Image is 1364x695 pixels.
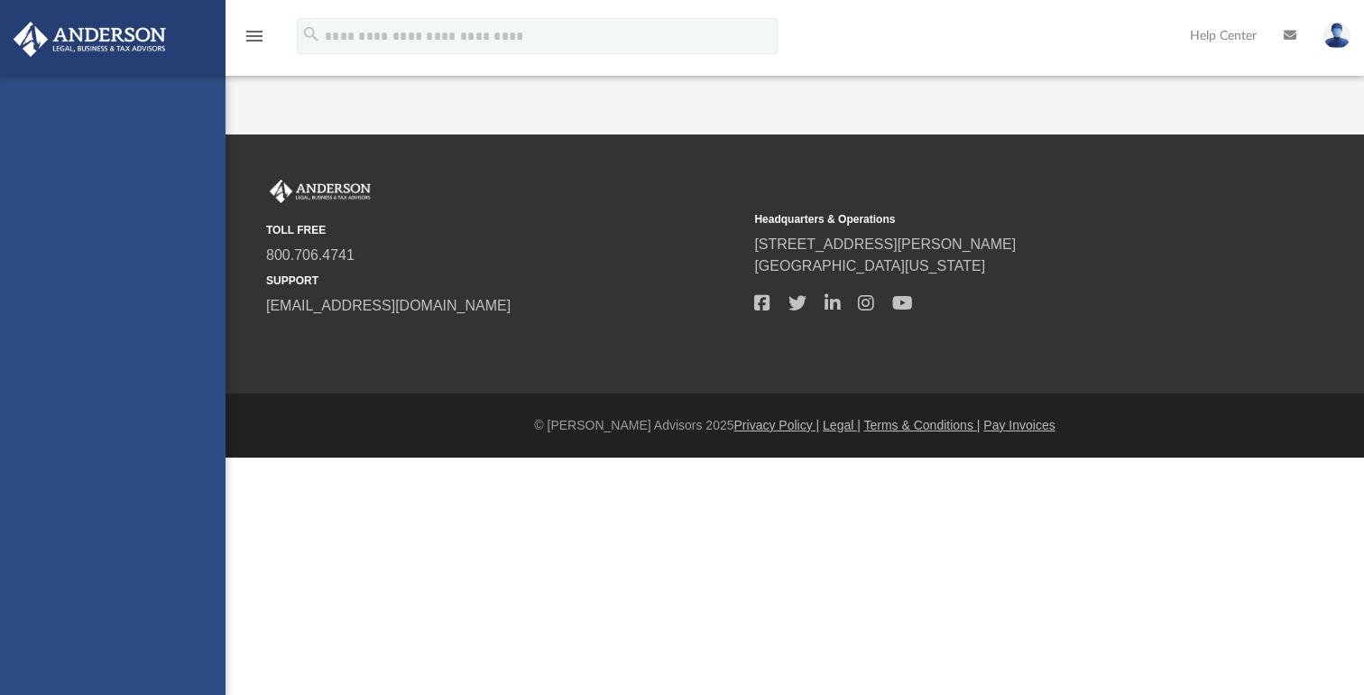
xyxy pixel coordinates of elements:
i: menu [244,25,265,47]
img: User Pic [1323,23,1350,49]
a: Privacy Policy | [734,418,820,432]
i: search [301,24,321,44]
a: 800.706.4741 [266,247,355,263]
a: [STREET_ADDRESS][PERSON_NAME] [754,236,1016,252]
a: [EMAIL_ADDRESS][DOMAIN_NAME] [266,298,511,313]
a: Pay Invoices [983,418,1055,432]
img: Anderson Advisors Platinum Portal [8,22,171,57]
a: Terms & Conditions | [864,418,981,432]
img: Anderson Advisors Platinum Portal [266,180,374,203]
div: © [PERSON_NAME] Advisors 2025 [226,416,1364,435]
small: Headquarters & Operations [754,211,1230,227]
small: SUPPORT [266,273,742,289]
a: Legal | [823,418,861,432]
small: TOLL FREE [266,222,742,238]
a: menu [244,34,265,47]
a: [GEOGRAPHIC_DATA][US_STATE] [754,258,985,273]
